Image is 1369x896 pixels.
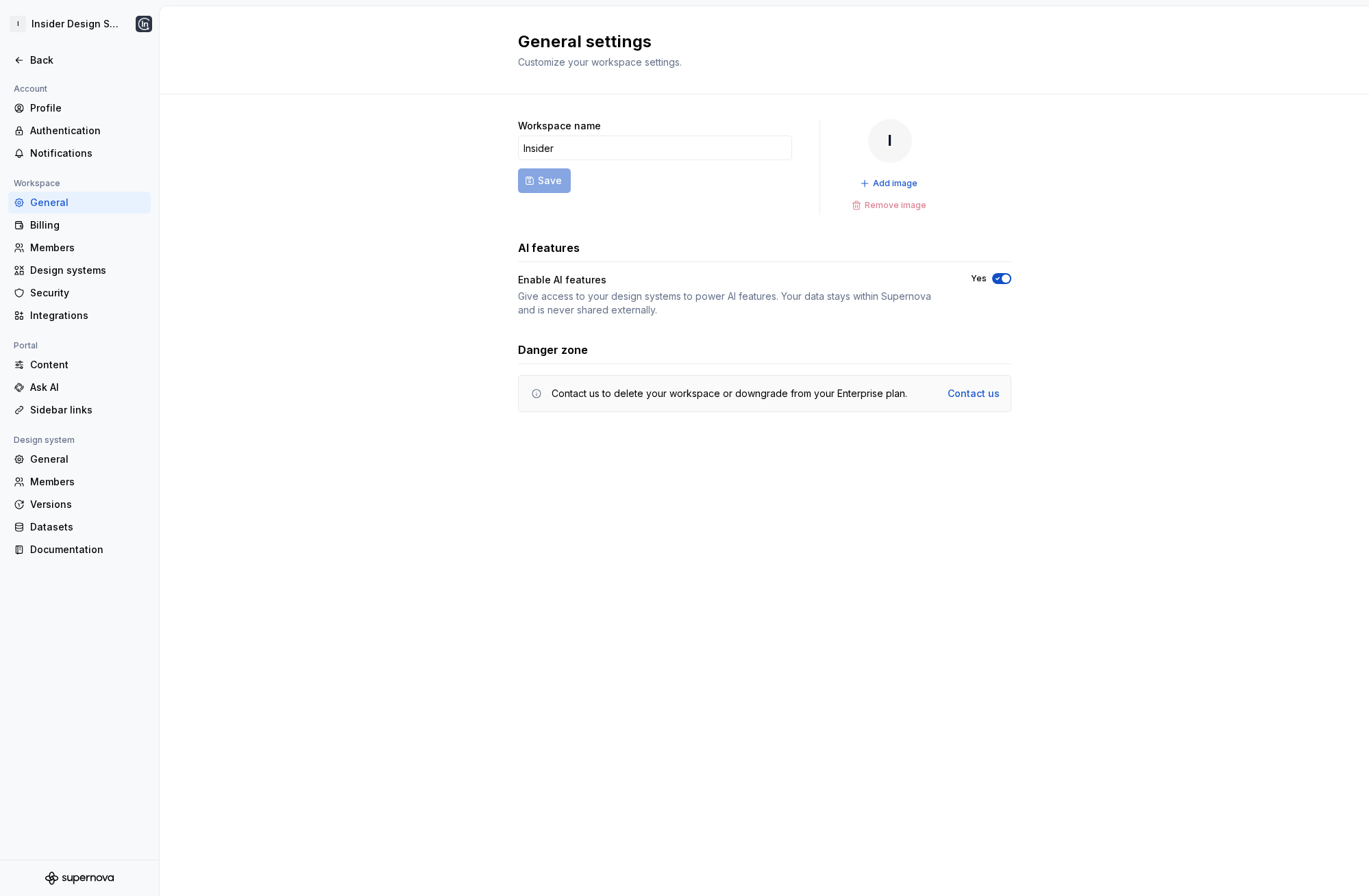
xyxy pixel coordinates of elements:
div: Versions [30,498,145,511]
a: Ask AI [8,376,151,398]
a: General [8,448,151,470]
div: Workspace [8,175,66,192]
svg: Supernova Logo [45,871,114,885]
div: Back [30,53,145,67]
a: Billing [8,214,151,236]
div: Insider Design System [32,17,119,31]
button: IInsider Design SystemCagdas yildirim [3,9,156,39]
div: Billing [30,218,145,232]
a: Integrations [8,305,151,327]
a: Sidebar links [8,399,151,421]
div: Datasets [30,520,145,534]
div: Security [30,286,145,300]
div: I [868,119,912,163]
div: I [10,16,26,32]
div: Sidebar links [30,403,145,417]
label: Yes [971,273,987,284]
img: Cagdas yildirim [136,16,152,32]
a: General [8,192,151,214]
a: Documentation [8,539,151,561]
div: Design system [8,432,80,448]
a: Content [8,354,151,376]
span: Customize your workspace settings. [518,56,682,68]
a: Versions [8,494,151,515]
a: Contact us [948,387,1000,400]
div: Contact us to delete your workspace or downgrade from your Enterprise plan. [552,387,907,400]
div: Enable AI features [518,273,946,287]
div: Ask AI [30,381,145,394]
div: Account [8,81,53,97]
div: Content [30,358,145,372]
a: Profile [8,97,151,119]
h3: Danger zone [518,342,588,358]
h2: General settings [518,31,995,53]
div: Notifications [30,146,145,160]
span: Add image [873,178,917,189]
a: Design systems [8,259,151,281]
div: Integrations [30,309,145,322]
div: Authentication [30,124,145,138]
div: Members [30,475,145,489]
div: Profile [30,101,145,115]
div: Give access to your design systems to power AI features. Your data stays within Supernova and is ... [518,290,946,317]
h3: AI features [518,240,580,256]
a: Members [8,471,151,493]
a: Security [8,282,151,304]
div: Design systems [30,264,145,277]
button: Add image [856,174,924,193]
a: Back [8,49,151,71]
a: Members [8,237,151,259]
div: Documentation [30,543,145,556]
div: Portal [8,337,43,354]
div: General [30,452,145,466]
a: Datasets [8,516,151,538]
a: Authentication [8,120,151,142]
div: General [30,196,145,209]
div: Members [30,241,145,255]
label: Workspace name [518,119,601,133]
a: Notifications [8,142,151,164]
